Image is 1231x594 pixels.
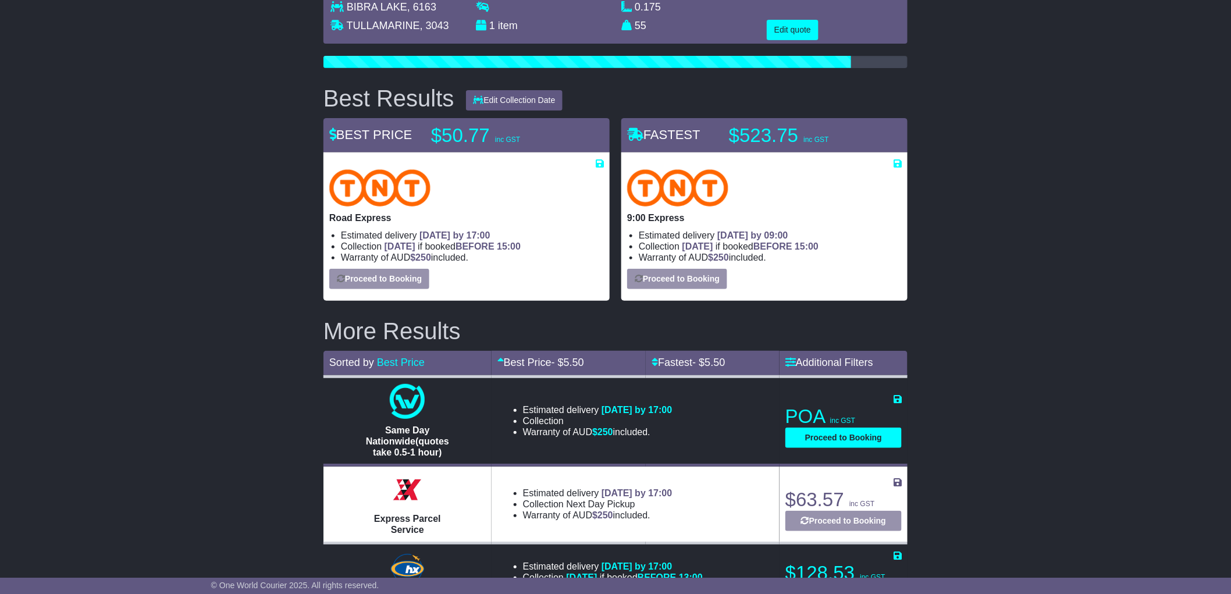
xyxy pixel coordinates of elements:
[407,1,436,13] span: , 6163
[597,510,613,520] span: 250
[329,357,374,368] span: Sorted by
[498,20,518,31] span: item
[785,405,902,428] p: POA
[713,252,729,262] span: 250
[466,90,563,111] button: Edit Collection Date
[497,357,584,368] a: Best Price- $5.50
[597,427,613,437] span: 250
[552,357,584,368] span: - $
[523,561,703,572] li: Estimated delivery
[420,20,449,31] span: , 3043
[431,124,577,147] p: $50.77
[564,357,584,368] span: 5.50
[785,357,873,368] a: Additional Filters
[795,241,819,251] span: 15:00
[627,269,727,289] button: Proceed to Booking
[341,241,604,252] li: Collection
[329,127,412,142] span: BEST PRICE
[523,572,703,583] li: Collection
[567,572,597,582] span: [DATE]
[849,500,874,508] span: inc GST
[803,136,828,144] span: inc GST
[377,357,425,368] a: Best Price
[385,241,415,251] span: [DATE]
[635,1,661,13] span: 0.175
[567,499,635,509] span: Next Day Pickup
[211,581,379,590] span: © One World Courier 2025. All rights reserved.
[410,252,431,262] span: $
[329,169,431,207] img: TNT Domestic: Road Express
[497,241,521,251] span: 15:00
[785,561,902,585] p: $128.53
[652,357,725,368] a: Fastest- $5.50
[347,1,407,13] span: BIBRA LAKE
[785,488,902,511] p: $63.57
[785,511,902,531] button: Proceed to Booking
[523,510,673,521] li: Warranty of AUD included.
[767,20,819,40] button: Edit quote
[602,561,673,571] span: [DATE] by 17:00
[627,212,902,223] p: 9:00 Express
[729,124,874,147] p: $523.75
[415,252,431,262] span: 250
[753,241,792,251] span: BEFORE
[785,428,902,448] button: Proceed to Booking
[366,425,449,457] span: Same Day Nationwide(quotes take 0.5-1 hour)
[523,488,673,499] li: Estimated delivery
[489,20,495,31] span: 1
[639,230,902,241] li: Estimated delivery
[341,230,604,241] li: Estimated delivery
[860,573,885,581] span: inc GST
[390,384,425,419] img: One World Courier: Same Day Nationwide(quotes take 0.5-1 hour)
[523,499,673,510] li: Collection
[830,417,855,425] span: inc GST
[627,127,700,142] span: FASTEST
[495,136,520,144] span: inc GST
[639,241,902,252] li: Collection
[692,357,725,368] span: - $
[318,86,460,111] div: Best Results
[705,357,725,368] span: 5.50
[602,488,673,498] span: [DATE] by 17:00
[627,169,728,207] img: TNT Domestic: 9:00 Express
[323,318,908,344] h2: More Results
[682,241,819,251] span: if booked
[635,20,646,31] span: 55
[388,552,426,586] img: Hunter Express: Road Express
[385,241,521,251] span: if booked
[456,241,494,251] span: BEFORE
[639,252,902,263] li: Warranty of AUD included.
[679,572,703,582] span: 13:00
[592,510,613,520] span: $
[341,252,604,263] li: Warranty of AUD included.
[329,212,604,223] p: Road Express
[347,20,420,31] span: TULLAMARINE
[523,415,673,426] li: Collection
[567,572,703,582] span: if booked
[419,230,490,240] span: [DATE] by 17:00
[329,269,429,289] button: Proceed to Booking
[682,241,713,251] span: [DATE]
[390,472,425,507] img: Border Express: Express Parcel Service
[717,230,788,240] span: [DATE] by 09:00
[523,426,673,438] li: Warranty of AUD included.
[592,427,613,437] span: $
[708,252,729,262] span: $
[602,405,673,415] span: [DATE] by 17:00
[523,404,673,415] li: Estimated delivery
[374,514,441,535] span: Express Parcel Service
[638,572,677,582] span: BEFORE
